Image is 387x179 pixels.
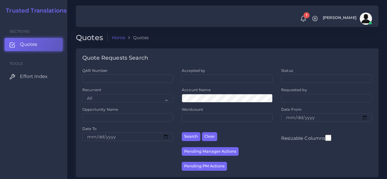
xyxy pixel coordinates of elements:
label: Opportunity Name [82,107,118,112]
span: Tools [9,61,23,66]
label: Recurrent [82,87,101,92]
a: Home [112,35,125,41]
a: Quotes [5,38,63,51]
button: Pending PM Actions [182,162,227,171]
h4: Quote Requests Search [82,55,148,62]
span: Effort Index [20,73,47,80]
span: Quotes [20,41,37,48]
button: Pending Manager Actions [182,147,239,156]
label: Resizable Columns [281,134,331,142]
label: Status [281,68,293,73]
a: Effort Index [5,70,63,83]
label: Wordcount [182,107,203,112]
label: Accepted by [182,68,206,73]
h2: Quotes [76,33,108,42]
img: avatar [360,13,372,25]
span: [PERSON_NAME] [323,16,356,20]
label: Date To [82,126,97,131]
a: 1 [298,16,309,22]
a: [PERSON_NAME]avatar [320,13,374,25]
span: Sections [9,29,30,34]
span: 1 [303,12,310,18]
button: Search [182,132,200,141]
label: QAR Number [82,68,108,73]
button: Clear [202,132,217,141]
label: Date From [281,107,302,112]
label: Requested by [281,87,307,92]
label: Account Name [182,87,210,92]
a: Trusted Translations [2,7,67,14]
input: Resizable Columns [325,134,331,142]
li: Quotes [125,35,149,41]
